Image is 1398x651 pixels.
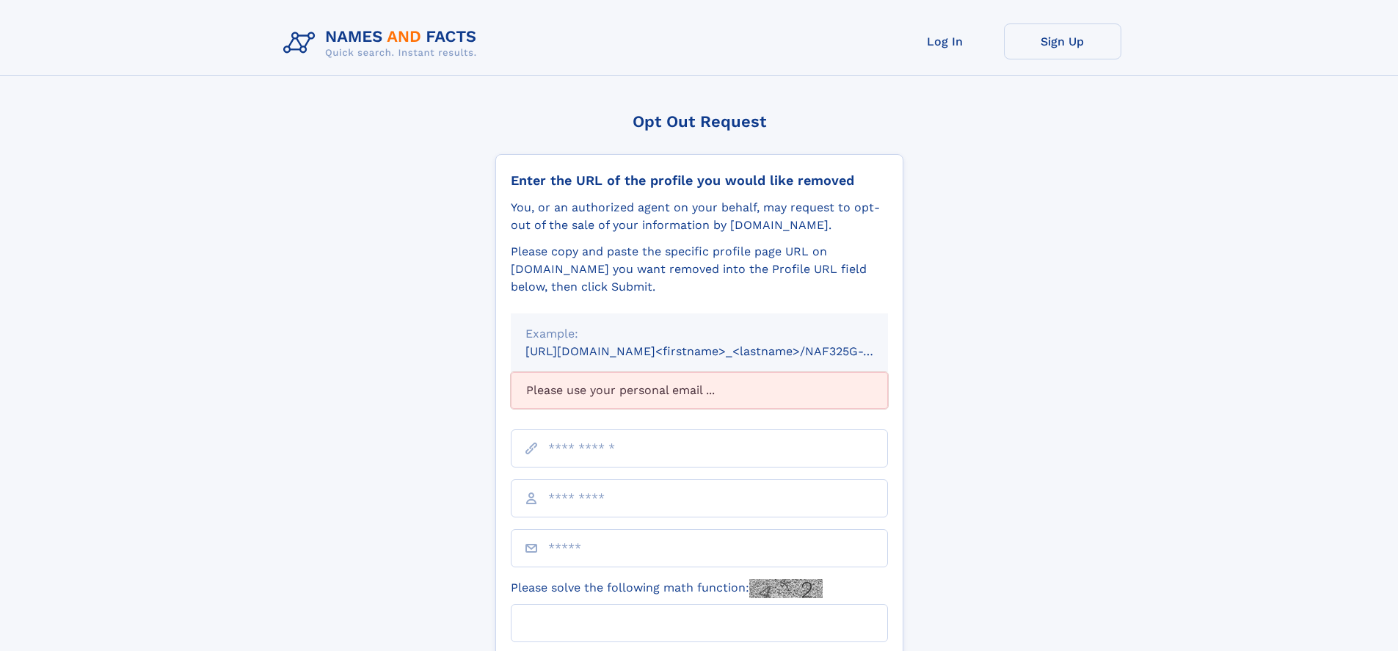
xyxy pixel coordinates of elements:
div: Enter the URL of the profile you would like removed [511,172,888,189]
div: Please use your personal email ... [511,372,888,409]
label: Please solve the following math function: [511,579,823,598]
div: Please copy and paste the specific profile page URL on [DOMAIN_NAME] you want removed into the Pr... [511,243,888,296]
img: Logo Names and Facts [277,23,489,63]
div: Opt Out Request [495,112,903,131]
a: Log In [887,23,1004,59]
small: [URL][DOMAIN_NAME]<firstname>_<lastname>/NAF325G-xxxxxxxx [525,344,916,358]
div: You, or an authorized agent on your behalf, may request to opt-out of the sale of your informatio... [511,199,888,234]
a: Sign Up [1004,23,1121,59]
div: Example: [525,325,873,343]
